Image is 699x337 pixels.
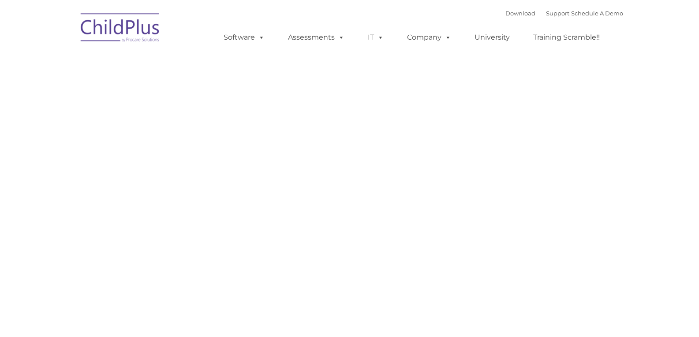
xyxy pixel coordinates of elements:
[76,7,164,51] img: ChildPlus by Procare Solutions
[279,29,353,46] a: Assessments
[359,29,392,46] a: IT
[398,29,460,46] a: Company
[524,29,609,46] a: Training Scramble!!
[505,10,535,17] a: Download
[546,10,569,17] a: Support
[571,10,623,17] a: Schedule A Demo
[466,29,519,46] a: University
[215,29,273,46] a: Software
[505,10,623,17] font: |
